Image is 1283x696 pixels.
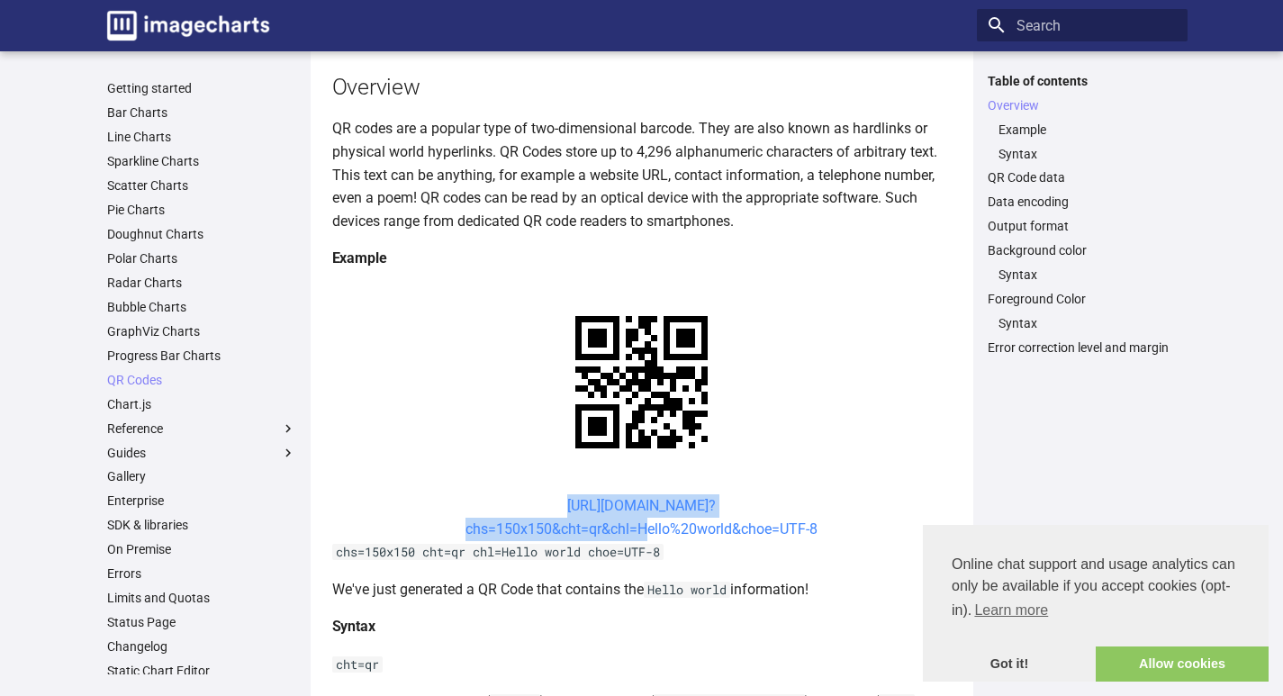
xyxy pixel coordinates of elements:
[998,146,1177,162] a: Syntax
[107,372,296,388] a: QR Codes
[107,153,296,169] a: Sparkline Charts
[988,267,1177,283] nav: Background color
[988,97,1177,113] a: Overview
[465,497,818,538] a: [URL][DOMAIN_NAME]?chs=150x150&cht=qr&chl=Hello%20world&choe=UTF-8
[332,656,383,673] code: cht=qr
[332,544,664,560] code: chs=150x150 cht=qr chl=Hello world choe=UTF-8
[332,578,952,601] p: We've just generated a QR Code that contains the information!
[923,646,1096,682] a: dismiss cookie message
[107,565,296,582] a: Errors
[644,582,730,598] code: Hello world
[332,117,952,232] p: QR codes are a popular type of two-dimensional barcode. They are also known as hardlinks or physi...
[107,638,296,655] a: Changelog
[988,291,1177,307] a: Foreground Color
[923,525,1269,682] div: cookieconsent
[107,177,296,194] a: Scatter Charts
[107,104,296,121] a: Bar Charts
[107,590,296,606] a: Limits and Quotas
[107,663,296,679] a: Static Chart Editor
[107,445,296,461] label: Guides
[107,614,296,630] a: Status Page
[988,315,1177,331] nav: Foreground Color
[107,323,296,339] a: GraphViz Charts
[988,122,1177,162] nav: Overview
[988,242,1177,258] a: Background color
[100,4,276,48] a: Image-Charts documentation
[971,597,1051,624] a: learn more about cookies
[107,250,296,267] a: Polar Charts
[544,285,739,480] img: chart
[998,267,1177,283] a: Syntax
[988,339,1177,356] a: Error correction level and margin
[977,9,1188,41] input: Search
[988,194,1177,210] a: Data encoding
[977,73,1188,89] label: Table of contents
[107,348,296,364] a: Progress Bar Charts
[107,275,296,291] a: Radar Charts
[107,396,296,412] a: Chart.js
[1096,646,1269,682] a: allow cookies
[107,420,296,437] label: Reference
[998,315,1177,331] a: Syntax
[107,299,296,315] a: Bubble Charts
[107,80,296,96] a: Getting started
[332,71,952,103] h2: Overview
[332,615,952,638] h4: Syntax
[107,202,296,218] a: Pie Charts
[107,517,296,533] a: SDK & libraries
[998,122,1177,138] a: Example
[977,73,1188,357] nav: Table of contents
[107,129,296,145] a: Line Charts
[107,11,269,41] img: logo
[107,541,296,557] a: On Premise
[332,247,952,270] h4: Example
[107,468,296,484] a: Gallery
[107,226,296,242] a: Doughnut Charts
[952,554,1240,624] span: Online chat support and usage analytics can only be available if you accept cookies (opt-in).
[988,169,1177,185] a: QR Code data
[988,218,1177,234] a: Output format
[107,493,296,509] a: Enterprise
